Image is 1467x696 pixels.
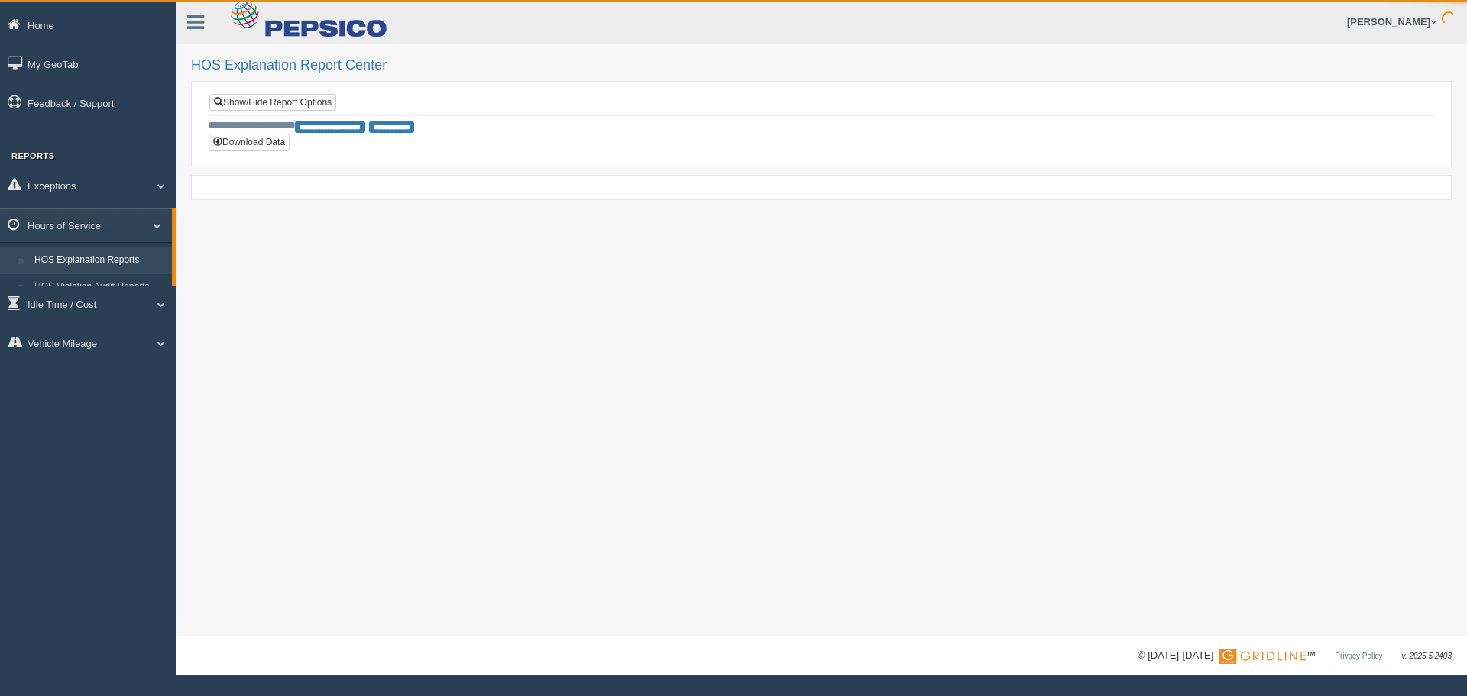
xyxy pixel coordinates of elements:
[191,58,1452,73] h2: HOS Explanation Report Center
[28,274,172,301] a: HOS Violation Audit Reports
[209,134,290,151] button: Download Data
[1219,649,1306,664] img: Gridline
[1138,648,1452,664] div: © [DATE]-[DATE] - ™
[1402,652,1452,660] span: v. 2025.5.2403
[28,247,172,274] a: HOS Explanation Reports
[209,94,336,111] a: Show/Hide Report Options
[1335,652,1382,660] a: Privacy Policy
